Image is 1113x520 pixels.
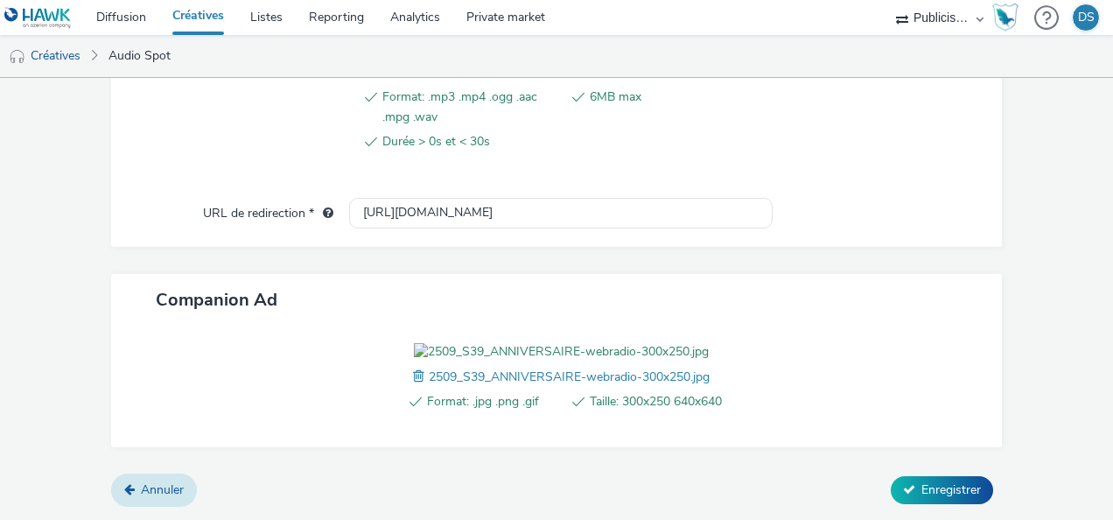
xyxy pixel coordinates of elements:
span: Companion Ad [156,288,277,312]
span: 2509_S39_ANNIVERSAIRE-webradio-300x250.jpg [429,369,710,385]
img: 2509_S39_ANNIVERSAIRE-webradio-300x250.jpg [414,343,709,361]
span: Taille: 300x250 640x640 [590,391,722,412]
a: Annuler [111,474,197,507]
img: undefined Logo [4,7,72,29]
img: Hawk Academy [992,4,1018,32]
input: url... [349,198,773,228]
button: Enregistrer [891,476,993,504]
a: Hawk Academy [992,4,1025,32]
label: URL de redirection * [196,198,340,222]
a: Audio Spot [100,35,179,77]
span: Format: .jpg .png .gif [427,391,559,412]
span: Durée > 0s et < 30s [382,131,558,152]
img: audio [9,48,26,66]
span: Enregistrer [921,481,981,498]
span: 6MB max [590,87,766,127]
span: Format: .mp3 .mp4 .ogg .aac .mpg .wav [382,87,558,127]
div: DS [1078,4,1095,31]
div: L'URL de redirection sera utilisée comme URL de validation avec certains SSP et ce sera l'URL de ... [314,205,333,222]
span: Annuler [141,481,184,498]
